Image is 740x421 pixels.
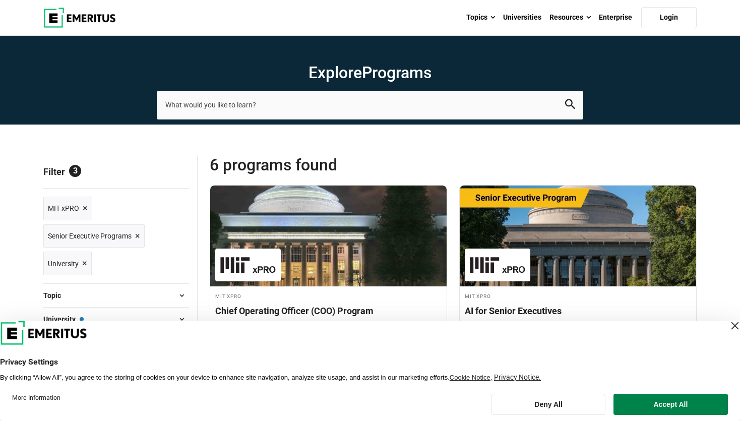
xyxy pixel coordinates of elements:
[465,305,691,317] h4: AI for Senior Executives
[460,186,696,286] img: AI for Senior Executives | Online AI and Machine Learning Course
[135,229,140,244] span: ×
[69,165,81,177] span: 3
[210,186,447,286] img: Chief Operating Officer (COO) Program | Online Leadership Course
[43,155,189,188] p: Filter
[48,230,132,242] span: Senior Executive Programs
[210,186,447,350] a: Leadership Course by MIT xPRO - September 23, 2025 MIT xPRO MIT xPRO Chief Operating Officer (COO...
[220,254,276,276] img: MIT xPRO
[158,166,189,179] a: Reset all
[157,91,583,119] input: search-page
[565,99,575,111] button: search
[43,224,145,248] a: Senior Executive Programs ×
[362,63,431,82] span: Programs
[43,252,92,275] a: University ×
[215,305,442,317] h4: Chief Operating Officer (COO) Program
[157,63,583,83] h1: Explore
[43,288,189,303] button: Topic
[48,258,79,269] span: University
[43,312,189,327] button: University
[470,254,525,276] img: MIT xPRO
[641,7,697,28] a: Login
[215,291,442,300] h4: MIT xPRO
[43,290,69,301] span: Topic
[43,197,92,220] a: MIT xPRO ×
[210,155,453,175] span: 6 Programs found
[83,201,88,216] span: ×
[82,256,87,271] span: ×
[48,203,79,214] span: MIT xPRO
[460,186,696,350] a: AI and Machine Learning Course by MIT xPRO - October 16, 2025 MIT xPRO MIT xPRO AI for Senior Exe...
[465,291,691,300] h4: MIT xPRO
[43,314,84,325] span: University
[565,102,575,111] a: search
